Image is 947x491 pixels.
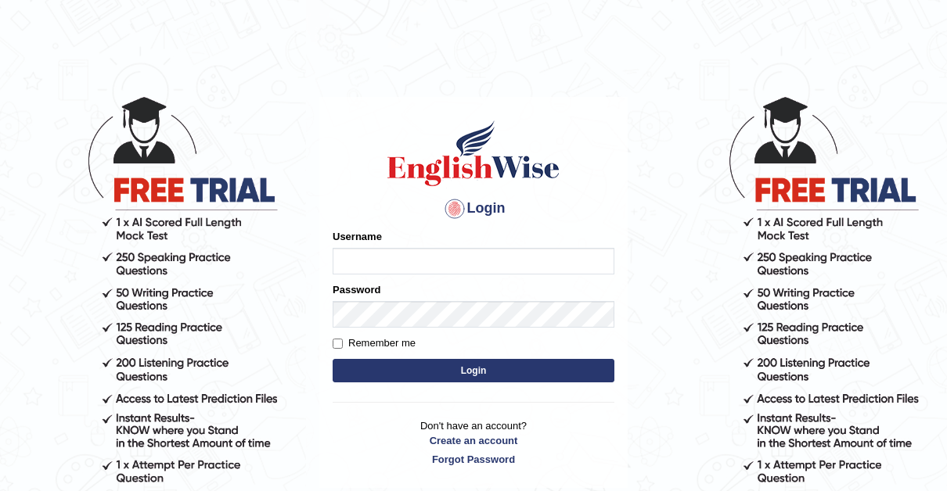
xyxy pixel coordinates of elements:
[384,118,563,188] img: Logo of English Wise sign in for intelligent practice with AI
[333,229,382,244] label: Username
[333,359,614,382] button: Login
[333,335,416,351] label: Remember me
[333,339,343,349] input: Remember me
[333,282,380,297] label: Password
[333,418,614,467] p: Don't have an account?
[333,196,614,221] h4: Login
[333,433,614,448] a: Create an account
[333,452,614,467] a: Forgot Password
